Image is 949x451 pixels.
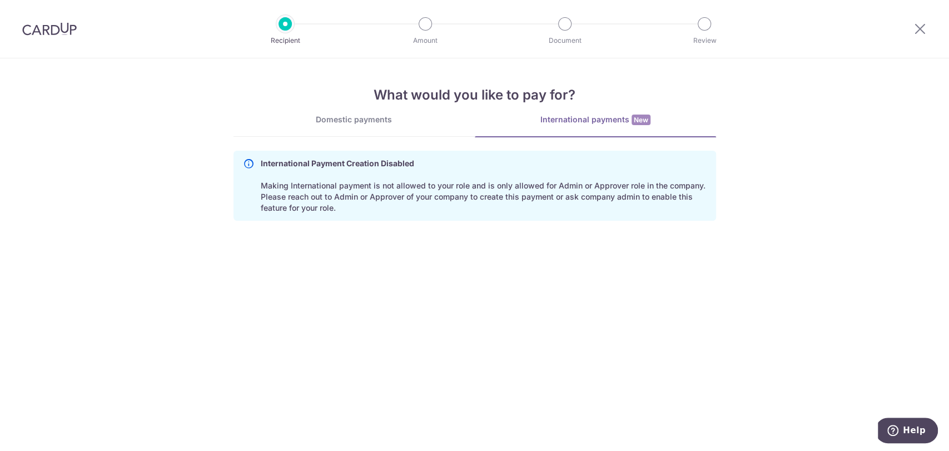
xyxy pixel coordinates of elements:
[524,35,606,46] p: Document
[261,158,707,214] p: Making International payment is not allowed to your role and is only allowed for Admin or Approve...
[663,35,746,46] p: Review
[233,85,716,105] h4: What would you like to pay for?
[233,114,475,125] div: Domestic payments
[632,115,650,125] span: New
[384,35,466,46] p: Amount
[878,418,938,445] iframe: Opens a widget where you can find more information
[22,22,77,36] img: CardUp
[475,114,716,126] div: International payments
[261,158,414,168] b: International Payment Creation Disabled
[244,35,326,46] p: Recipient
